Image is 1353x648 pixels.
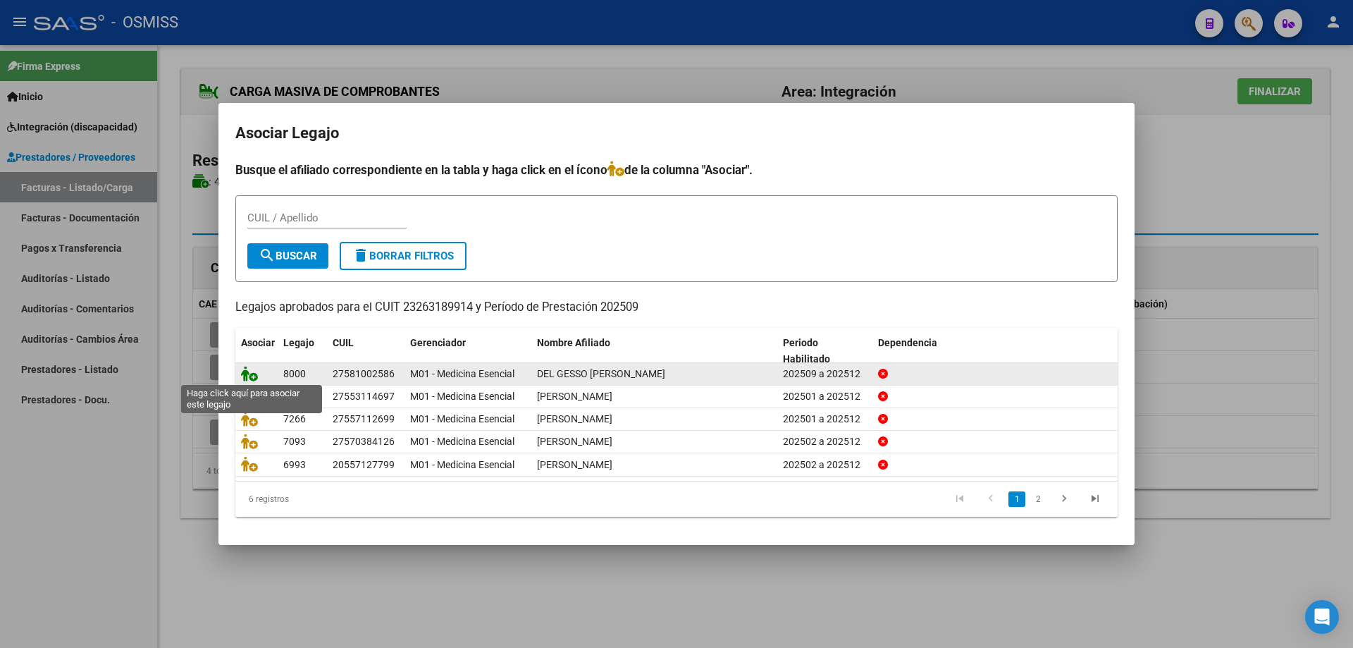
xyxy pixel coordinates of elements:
span: ORIETA EMMA [537,436,612,447]
span: Dependencia [878,337,937,348]
div: 27553114697 [333,389,395,405]
span: Legajo [283,337,314,348]
span: MELONI MORENO FRANCESCA [537,391,612,402]
li: page 1 [1006,487,1027,511]
div: 27570384126 [333,434,395,450]
span: Buscar [259,250,317,262]
span: BENITEZ RAMIRO MILO [537,459,612,470]
div: 202502 a 202512 [783,457,867,473]
span: MATTIAS AMBAR [537,413,612,424]
h2: Asociar Legajo [235,120,1118,147]
span: Nombre Afiliado [537,337,610,348]
li: page 2 [1027,487,1049,511]
h4: Busque el afiliado correspondiente en la tabla y haga click en el ícono de la columna "Asociar". [235,161,1118,179]
a: go to next page [1051,491,1077,507]
span: M01 - Medicina Esencial [410,459,514,470]
a: 1 [1008,491,1025,507]
span: Periodo Habilitado [783,337,830,365]
div: 20557127799 [333,457,395,473]
a: go to last page [1082,491,1108,507]
div: 6 registros [235,482,409,517]
a: go to previous page [977,491,1004,507]
button: Borrar Filtros [340,242,467,270]
span: M01 - Medicina Esencial [410,391,514,402]
span: 7266 [283,413,306,424]
span: 6993 [283,459,306,470]
span: M01 - Medicina Esencial [410,368,514,379]
span: M01 - Medicina Esencial [410,436,514,447]
div: 202509 a 202512 [783,366,867,382]
datatable-header-cell: Asociar [235,328,278,374]
span: 8000 [283,368,306,379]
span: 7304 [283,391,306,402]
div: 202501 a 202512 [783,411,867,427]
span: CUIL [333,337,354,348]
button: Buscar [247,243,328,269]
a: go to first page [946,491,973,507]
datatable-header-cell: Nombre Afiliado [531,328,777,374]
div: 202502 a 202512 [783,434,867,450]
div: 202501 a 202512 [783,389,867,405]
a: 2 [1030,491,1046,507]
datatable-header-cell: Periodo Habilitado [777,328,872,374]
mat-icon: search [259,247,276,264]
div: 27557112699 [333,411,395,427]
span: M01 - Medicina Esencial [410,413,514,424]
span: Gerenciador [410,337,466,348]
div: 27581002586 [333,366,395,382]
span: Asociar [241,337,275,348]
datatable-header-cell: Gerenciador [404,328,531,374]
span: Borrar Filtros [352,250,454,262]
datatable-header-cell: Legajo [278,328,327,374]
mat-icon: delete [352,247,369,264]
span: 7093 [283,436,306,447]
p: Legajos aprobados para el CUIT 23263189914 y Período de Prestación 202509 [235,299,1118,317]
datatable-header-cell: CUIL [327,328,404,374]
div: Open Intercom Messenger [1305,600,1339,634]
span: DEL GESSO BERNARDO ISABELLA [537,368,665,379]
datatable-header-cell: Dependencia [872,328,1118,374]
